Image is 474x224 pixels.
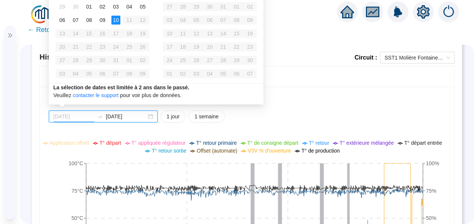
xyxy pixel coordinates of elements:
[138,56,147,65] div: 02
[178,56,187,65] div: 25
[205,16,214,25] div: 06
[217,54,230,67] td: 2025-11-28
[125,56,134,65] div: 01
[109,54,123,67] td: 2025-10-31
[230,27,243,40] td: 2025-11-15
[219,29,228,38] div: 14
[96,40,109,54] td: 2025-10-23
[109,27,123,40] td: 2025-10-17
[178,2,187,11] div: 28
[138,16,147,25] div: 12
[192,56,201,65] div: 26
[205,29,214,38] div: 13
[138,29,147,38] div: 19
[138,2,147,11] div: 05
[152,148,186,154] span: T° retour sortie
[85,16,94,25] div: 08
[165,42,174,51] div: 17
[205,69,214,78] div: 04
[385,52,450,63] span: SST1 Molière Fontaine Chauffage
[247,140,298,146] span: T° de consigne départ
[136,27,149,40] td: 2025-10-19
[163,54,176,67] td: 2025-11-24
[98,42,107,51] div: 23
[217,27,230,40] td: 2025-11-14
[203,40,217,54] td: 2025-11-20
[178,29,187,38] div: 11
[53,84,259,99] div: Veuillez pour voir plus de données.
[138,69,147,78] div: 09
[203,54,217,67] td: 2025-11-27
[111,56,120,65] div: 31
[132,140,186,146] span: T° appliquée régulateur
[97,113,103,119] span: swap-right
[71,29,80,38] div: 14
[85,69,94,78] div: 05
[190,13,203,27] td: 2025-11-05
[56,40,69,54] td: 2025-10-20
[125,69,134,78] div: 08
[85,42,94,51] div: 22
[53,113,94,121] input: Date de début
[243,27,257,40] td: 2025-11-16
[58,16,67,25] div: 06
[85,2,94,11] div: 01
[197,148,237,154] span: Offset (automate)
[82,54,96,67] td: 2025-10-29
[82,13,96,27] td: 2025-10-08
[109,67,123,80] td: 2025-11-07
[190,54,203,67] td: 2025-11-26
[176,40,190,54] td: 2025-11-18
[176,13,190,27] td: 2025-11-04
[190,67,203,80] td: 2025-12-03
[56,54,69,67] td: 2025-10-27
[136,40,149,54] td: 2025-10-26
[246,16,255,25] div: 09
[243,13,257,27] td: 2025-11-09
[30,4,97,25] img: efficap energie logo
[53,84,189,90] strong: La sélection de dates est limitée à 2 ans dans le passé.
[203,27,217,40] td: 2025-11-13
[165,16,174,25] div: 03
[98,29,107,38] div: 16
[301,148,340,154] span: T° de production
[58,29,67,38] div: 13
[123,27,136,40] td: 2025-10-18
[69,54,82,67] td: 2025-10-28
[111,16,120,25] div: 10
[341,5,354,19] span: home
[136,13,149,27] td: 2025-10-12
[426,215,436,221] tspan: 50%
[97,113,103,119] span: to
[69,27,82,40] td: 2025-10-14
[438,1,459,22] img: alerts
[230,13,243,27] td: 2025-11-08
[192,42,201,51] div: 19
[203,67,217,80] td: 2025-12-04
[123,54,136,67] td: 2025-11-01
[123,13,136,27] td: 2025-10-11
[71,2,80,11] div: 30
[243,40,257,54] td: 2025-11-23
[417,5,430,19] span: setting
[232,42,241,51] div: 22
[246,69,255,78] div: 07
[248,148,291,154] span: V3V % d'ouverture
[195,113,219,121] span: 1 semaine
[98,69,107,78] div: 06
[178,16,187,25] div: 04
[28,25,56,35] span: ← Retour
[96,13,109,27] td: 2025-10-09
[111,2,120,11] div: 03
[388,1,408,22] img: alerts
[230,54,243,67] td: 2025-11-29
[219,16,228,25] div: 07
[219,69,228,78] div: 05
[71,42,80,51] div: 21
[230,67,243,80] td: 2025-12-06
[56,27,69,40] td: 2025-10-13
[163,13,176,27] td: 2025-11-03
[366,5,379,19] span: fund
[125,16,134,25] div: 11
[58,56,67,65] div: 27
